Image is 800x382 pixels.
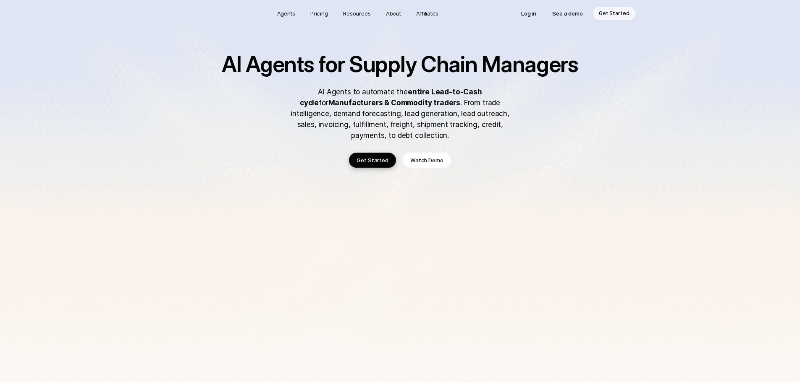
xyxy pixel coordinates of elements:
[328,99,460,107] strong: Manufacturers & Commodity traders
[521,9,536,18] p: Log in
[277,9,295,18] p: Agents
[403,153,451,168] a: Watch Demo
[546,7,589,20] a: See a demo
[272,7,300,20] a: Agents
[343,9,371,18] p: Resources
[515,7,542,20] a: Log in
[386,9,401,18] p: About
[283,86,518,141] p: AI Agents to automate the for . From trade intelligence, demand forecasting, lead generation, lea...
[310,9,328,18] p: Pricing
[593,7,635,20] a: Get Started
[338,7,376,20] a: Resources
[357,156,388,164] p: Get Started
[411,7,443,20] a: Affiliates
[410,156,443,164] p: Watch Demo
[381,7,406,20] a: About
[416,9,438,18] p: Affiliates
[305,7,333,20] a: Pricing
[552,9,583,18] p: See a demo
[599,9,630,18] p: Get Started
[349,153,396,168] a: Get Started
[215,53,585,76] h1: AI Agents for Supply Chain Managers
